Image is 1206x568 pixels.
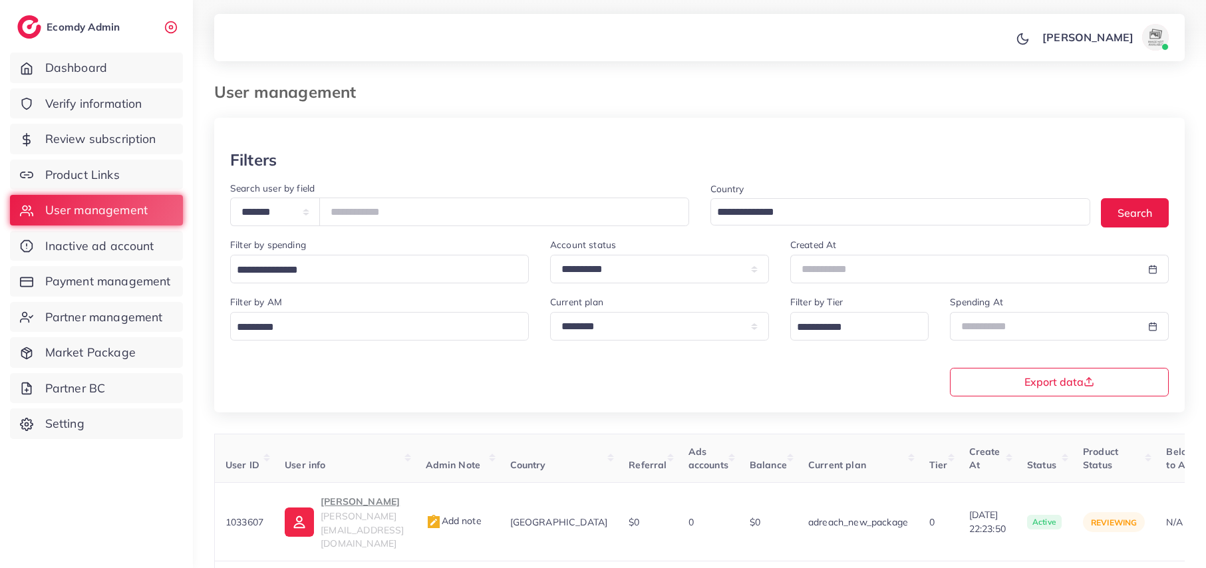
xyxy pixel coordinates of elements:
[285,494,404,550] a: [PERSON_NAME][PERSON_NAME][EMAIL_ADDRESS][DOMAIN_NAME]
[426,515,482,527] span: Add note
[10,160,183,190] a: Product Links
[230,295,282,309] label: Filter by AM
[214,82,367,102] h3: User management
[950,295,1003,309] label: Spending At
[230,182,315,195] label: Search user by field
[629,459,667,471] span: Referral
[17,15,123,39] a: logoEcomdy Admin
[710,182,744,196] label: Country
[45,59,107,76] span: Dashboard
[17,15,41,39] img: logo
[10,231,183,261] a: Inactive ad account
[45,237,154,255] span: Inactive ad account
[226,459,259,471] span: User ID
[45,380,106,397] span: Partner BC
[321,494,404,509] p: [PERSON_NAME]
[10,195,183,225] a: User management
[792,317,912,338] input: Search for option
[510,459,546,471] span: Country
[45,130,156,148] span: Review subscription
[230,150,277,170] h3: Filters
[10,408,183,439] a: Setting
[45,166,120,184] span: Product Links
[10,88,183,119] a: Verify information
[688,446,728,471] span: Ads accounts
[1166,446,1198,471] span: Belong to AM
[10,266,183,297] a: Payment management
[712,202,1074,223] input: Search for option
[426,514,442,530] img: admin_note.cdd0b510.svg
[510,516,608,528] span: [GEOGRAPHIC_DATA]
[929,516,935,528] span: 0
[750,459,787,471] span: Balance
[969,508,1006,535] span: [DATE] 22:23:50
[45,309,163,326] span: Partner management
[47,21,123,33] h2: Ecomdy Admin
[230,312,529,341] div: Search for option
[550,295,603,309] label: Current plan
[426,459,481,471] span: Admin Note
[688,516,694,528] span: 0
[629,516,639,528] span: $0
[808,459,866,471] span: Current plan
[790,295,843,309] label: Filter by Tier
[1142,24,1169,51] img: avatar
[929,459,948,471] span: Tier
[45,273,171,290] span: Payment management
[1027,459,1056,471] span: Status
[790,312,929,341] div: Search for option
[808,516,908,528] span: adreach_new_package
[10,53,183,83] a: Dashboard
[550,238,616,251] label: Account status
[10,124,183,154] a: Review subscription
[230,255,529,283] div: Search for option
[230,238,306,251] label: Filter by spending
[1166,516,1182,528] span: N/A
[232,260,512,281] input: Search for option
[45,202,148,219] span: User management
[950,368,1169,396] button: Export data
[10,302,183,333] a: Partner management
[226,516,263,528] span: 1033607
[1083,446,1118,471] span: Product Status
[710,198,1091,225] div: Search for option
[45,415,84,432] span: Setting
[1042,29,1133,45] p: [PERSON_NAME]
[45,344,136,361] span: Market Package
[45,95,142,112] span: Verify information
[10,373,183,404] a: Partner BC
[1091,517,1137,527] span: reviewing
[1035,24,1174,51] a: [PERSON_NAME]avatar
[321,510,404,549] span: [PERSON_NAME][EMAIL_ADDRESS][DOMAIN_NAME]
[285,507,314,537] img: ic-user-info.36bf1079.svg
[1101,198,1169,227] button: Search
[1027,515,1062,529] span: active
[790,238,837,251] label: Created At
[750,516,760,528] span: $0
[969,446,1000,471] span: Create At
[285,459,325,471] span: User info
[10,337,183,368] a: Market Package
[1024,376,1094,387] span: Export data
[232,317,512,338] input: Search for option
